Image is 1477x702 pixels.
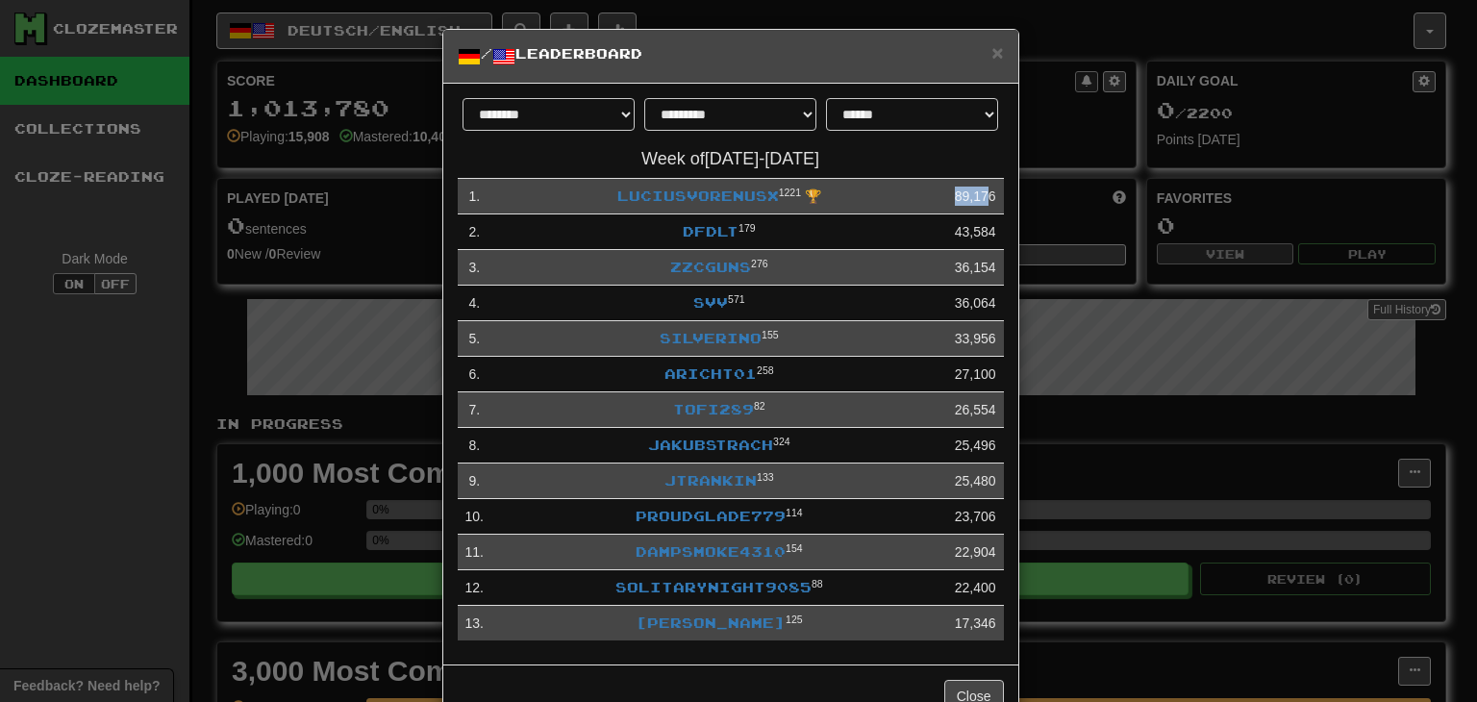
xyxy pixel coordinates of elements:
[660,330,762,346] a: silverino
[458,179,491,214] td: 1 .
[648,437,773,453] a: jakubstrach
[458,570,491,606] td: 12 .
[693,294,728,311] a: svv
[812,578,823,589] sup: Level 88
[683,223,738,239] a: dfdlt
[786,614,803,625] sup: Level 125
[991,42,1003,63] button: Close
[617,188,779,204] a: LuciusVorenusX
[751,258,768,269] sup: Level 276
[458,321,491,357] td: 5 .
[947,392,1004,428] td: 26,554
[762,329,779,340] sup: Level 155
[458,250,491,286] td: 3 .
[947,499,1004,535] td: 23,706
[458,286,491,321] td: 4 .
[458,357,491,392] td: 6 .
[947,535,1004,570] td: 22,904
[458,499,491,535] td: 10 .
[947,321,1004,357] td: 33,956
[779,187,801,198] sup: 1221
[786,542,803,554] sup: Level 154
[636,614,786,631] a: [PERSON_NAME]
[947,464,1004,499] td: 25,480
[805,188,821,204] span: 🏆
[773,436,790,447] sup: Level 324
[664,472,757,489] a: jtrankin
[738,222,756,234] sup: Level 179
[458,392,491,428] td: 7 .
[754,400,765,412] sup: Level 82
[670,259,751,275] a: zzcguns
[947,179,1004,214] td: 89,176
[947,428,1004,464] td: 25,496
[757,471,774,483] sup: Level 133
[458,150,1004,169] h4: Week of [DATE] - [DATE]
[991,41,1003,63] span: ×
[615,579,812,595] a: SolitaryNight9085
[458,214,491,250] td: 2 .
[947,606,1004,641] td: 17,346
[786,507,803,518] sup: Level 114
[458,535,491,570] td: 11 .
[947,214,1004,250] td: 43,584
[947,250,1004,286] td: 36,154
[664,365,757,382] a: aricht01
[458,428,491,464] td: 8 .
[947,286,1004,321] td: 36,064
[947,570,1004,606] td: 22,400
[636,543,786,560] a: DampSmoke4310
[947,357,1004,392] td: 27,100
[458,464,491,499] td: 9 .
[458,606,491,641] td: 13 .
[728,293,745,305] sup: Level 571
[673,401,754,417] a: tofi289
[458,44,1004,68] h5: / Leaderboard
[757,364,774,376] sup: Level 258
[636,508,786,524] a: ProudGlade779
